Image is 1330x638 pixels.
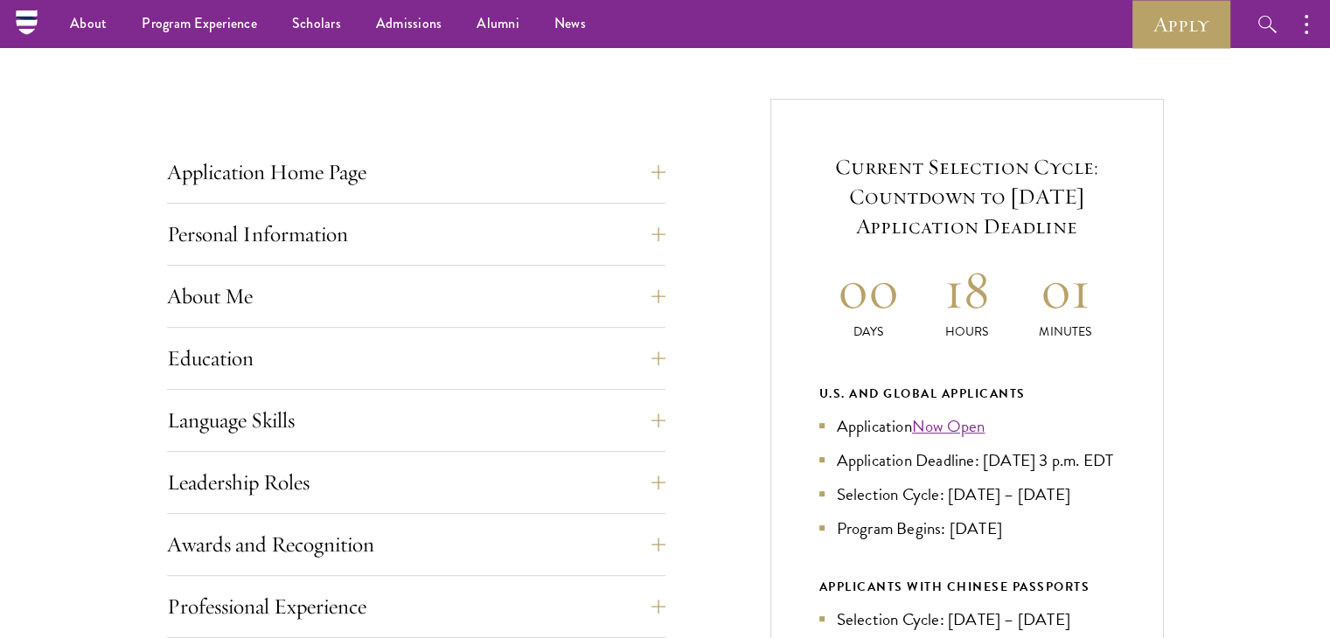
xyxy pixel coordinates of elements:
li: Application Deadline: [DATE] 3 p.m. EDT [819,447,1115,473]
a: Now Open [912,413,985,439]
li: Application [819,413,1115,439]
li: Program Begins: [DATE] [819,516,1115,541]
p: Hours [917,322,1016,341]
button: Personal Information [167,213,665,255]
h5: Current Selection Cycle: Countdown to [DATE] Application Deadline [819,152,1115,241]
h2: 18 [917,257,1016,322]
li: Selection Cycle: [DATE] – [DATE] [819,482,1115,507]
div: APPLICANTS WITH CHINESE PASSPORTS [819,576,1115,598]
button: Language Skills [167,399,665,441]
button: Education [167,337,665,379]
button: Professional Experience [167,586,665,628]
div: U.S. and Global Applicants [819,383,1115,405]
button: Application Home Page [167,151,665,193]
button: About Me [167,275,665,317]
h2: 01 [1016,257,1115,322]
button: Awards and Recognition [167,524,665,565]
li: Selection Cycle: [DATE] – [DATE] [819,607,1115,632]
h2: 00 [819,257,918,322]
button: Leadership Roles [167,461,665,503]
p: Days [819,322,918,341]
p: Minutes [1016,322,1115,341]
